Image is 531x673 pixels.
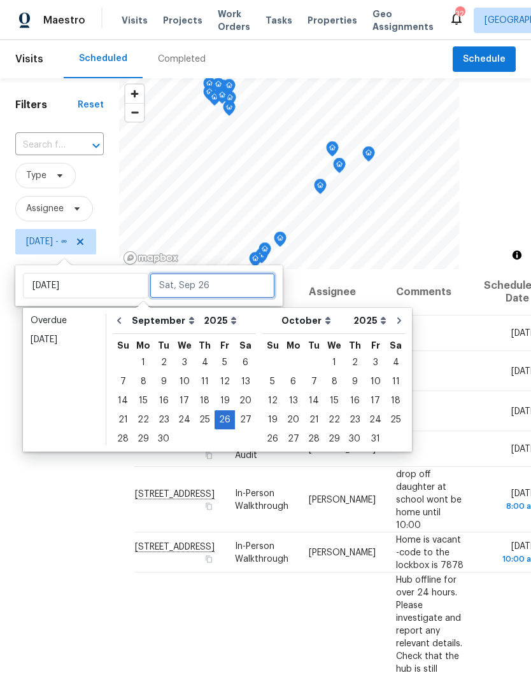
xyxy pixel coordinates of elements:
span: drop off daughter at school wont be home until 10:00 [396,469,462,529]
div: Scheduled [79,52,127,65]
div: 32 [455,8,464,20]
input: Sat, Sep 26 [150,273,275,298]
div: Sun Sep 21 2025 [113,410,133,429]
div: 30 [153,430,174,448]
span: Zoom out [125,104,144,121]
div: 28 [304,430,324,448]
div: 1 [133,354,153,371]
div: Wed Oct 08 2025 [324,372,344,391]
button: Go to previous month [110,308,129,333]
div: Fri Sep 12 2025 [215,372,235,391]
div: Wed Sep 17 2025 [174,391,195,410]
abbr: Sunday [267,341,279,350]
div: Sat Sep 20 2025 [235,391,256,410]
span: - [396,445,399,454]
div: Map marker [314,179,327,198]
div: 14 [304,392,324,410]
div: 4 [195,354,215,371]
div: Thu Sep 04 2025 [195,353,215,372]
div: 4 [386,354,406,371]
div: Sun Oct 05 2025 [262,372,283,391]
div: Map marker [333,158,346,177]
div: Mon Oct 20 2025 [283,410,304,429]
abbr: Saturday [239,341,251,350]
div: 6 [235,354,256,371]
div: Tue Sep 09 2025 [153,372,174,391]
div: Fri Sep 19 2025 [215,391,235,410]
div: Sun Sep 14 2025 [113,391,133,410]
div: Sat Oct 25 2025 [386,410,406,429]
div: Map marker [258,242,271,262]
div: 8 [133,373,153,391]
div: Mon Sep 08 2025 [133,372,153,391]
div: 19 [262,411,283,429]
div: Wed Oct 15 2025 [324,391,344,410]
div: 21 [304,411,324,429]
abbr: Friday [371,341,380,350]
input: Start date [23,273,148,298]
abbr: Thursday [199,341,211,350]
button: Copy Address [203,553,215,564]
div: 28 [113,430,133,448]
abbr: Saturday [390,341,402,350]
div: 19 [215,392,235,410]
div: 17 [174,392,195,410]
div: Thu Sep 25 2025 [195,410,215,429]
div: Sat Sep 27 2025 [235,410,256,429]
div: [DATE] [31,333,98,346]
div: Tue Sep 16 2025 [153,391,174,410]
div: 31 [365,430,386,448]
div: 12 [215,373,235,391]
div: 25 [386,411,406,429]
div: Map marker [223,91,236,111]
div: 18 [386,392,406,410]
button: Go to next month [390,308,409,333]
div: Map marker [223,79,236,99]
th: Comments [386,269,474,316]
span: Geo Assignments [372,8,434,33]
div: 23 [153,411,174,429]
div: 2 [153,354,174,371]
div: 12 [262,392,283,410]
div: Fri Oct 24 2025 [365,410,386,429]
input: Search for an address... [15,135,68,155]
span: [PERSON_NAME] [309,495,376,504]
button: Toggle attribution [509,247,525,263]
div: Mon Oct 27 2025 [283,429,304,448]
div: 16 [344,392,365,410]
div: 30 [344,430,365,448]
div: Wed Sep 24 2025 [174,410,195,429]
canvas: Map [119,78,459,269]
div: Thu Sep 11 2025 [195,372,215,391]
div: 3 [174,354,195,371]
div: Sat Oct 11 2025 [386,372,406,391]
div: 20 [283,411,304,429]
div: 25 [195,411,215,429]
span: Maestro [43,14,85,27]
div: Tue Oct 21 2025 [304,410,324,429]
div: 6 [283,373,304,391]
div: Thu Sep 18 2025 [195,391,215,410]
div: Tue Oct 07 2025 [304,372,324,391]
select: Month [129,311,201,330]
div: Completed [158,53,206,66]
abbr: Tuesday [308,341,320,350]
div: Mon Oct 06 2025 [283,372,304,391]
div: Map marker [326,141,339,161]
div: 1 [324,354,344,371]
div: Sat Oct 18 2025 [386,391,406,410]
div: 9 [153,373,174,391]
div: Mon Oct 13 2025 [283,391,304,410]
div: Map marker [249,252,262,272]
select: Year [350,311,390,330]
abbr: Monday [136,341,150,350]
div: 8 [324,373,344,391]
div: Sat Sep 13 2025 [235,372,256,391]
div: Thu Oct 09 2025 [344,372,365,391]
div: Sun Oct 26 2025 [262,429,283,448]
abbr: Tuesday [158,341,169,350]
div: Mon Sep 01 2025 [133,353,153,372]
div: Wed Oct 22 2025 [324,410,344,429]
div: 7 [113,373,133,391]
div: Wed Oct 01 2025 [324,353,344,372]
